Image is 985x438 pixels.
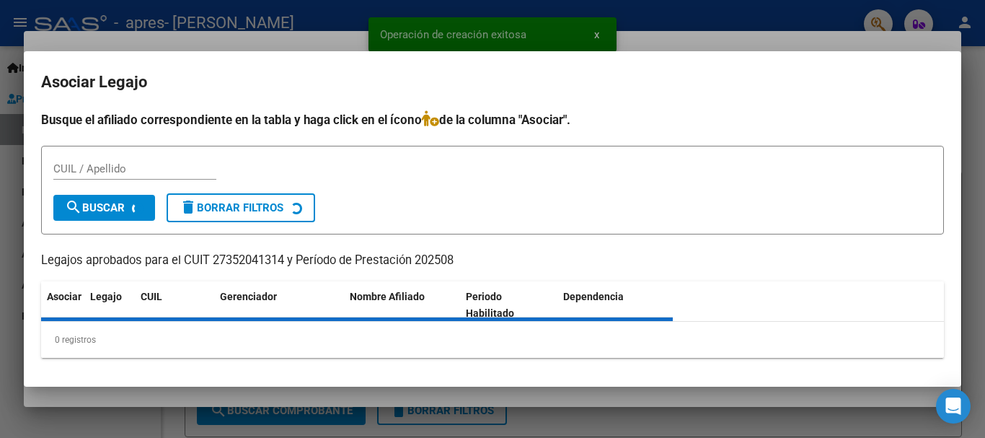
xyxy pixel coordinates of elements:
p: Legajos aprobados para el CUIT 27352041314 y Período de Prestación 202508 [41,252,944,270]
mat-icon: delete [180,198,197,216]
div: 0 registros [41,322,944,358]
h4: Busque el afiliado correspondiente en la tabla y haga click en el ícono de la columna "Asociar". [41,110,944,129]
datatable-header-cell: Periodo Habilitado [460,281,557,329]
span: Borrar Filtros [180,201,283,214]
span: Asociar [47,291,81,302]
span: Buscar [65,201,125,214]
mat-icon: search [65,198,82,216]
span: Gerenciador [220,291,277,302]
span: CUIL [141,291,162,302]
span: Legajo [90,291,122,302]
div: Open Intercom Messenger [936,389,971,424]
datatable-header-cell: Nombre Afiliado [344,281,460,329]
datatable-header-cell: Dependencia [557,281,673,329]
button: Buscar [53,195,155,221]
span: Periodo Habilitado [466,291,514,319]
datatable-header-cell: Gerenciador [214,281,344,329]
span: Dependencia [563,291,624,302]
span: Nombre Afiliado [350,291,425,302]
datatable-header-cell: Legajo [84,281,135,329]
datatable-header-cell: CUIL [135,281,214,329]
button: Borrar Filtros [167,193,315,222]
datatable-header-cell: Asociar [41,281,84,329]
h2: Asociar Legajo [41,69,944,96]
